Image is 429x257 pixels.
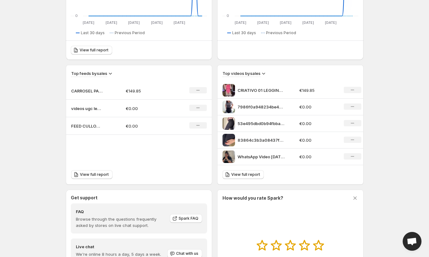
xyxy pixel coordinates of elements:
p: €149.85 [126,88,170,94]
text: [DATE] [83,20,94,25]
span: View full report [231,172,260,177]
a: View full report [71,170,112,179]
p: Browse through the questions frequently asked by stores on live chat support. [76,216,165,228]
div: Open chat [403,232,421,251]
h3: How would you rate Spark? [222,195,283,201]
text: [DATE] [257,20,269,25]
text: [DATE] [325,20,337,25]
p: WhatsApp Video [DATE] at 162612 [238,154,285,160]
p: FEED CULLOTE MODELANTE UGCS PAGINA [71,123,102,129]
text: [DATE] [174,20,185,25]
span: Previous Period [266,30,296,35]
span: Last 30 days [81,30,105,35]
text: 0 [227,13,229,18]
a: View full report [71,46,112,55]
text: [DATE] [280,20,291,25]
span: View full report [80,48,108,53]
p: €0.00 [126,123,170,129]
p: videos ugc legging [71,105,102,112]
text: 0 [75,13,78,18]
p: CARROSEL PAGINA LEGGING [71,88,102,94]
span: View full report [80,172,109,177]
span: Previous Period [115,30,145,35]
h4: FAQ [76,208,165,215]
img: 7986f0a948234be4ab598fbf7c0b133fSD-480p-09Mbps-57021301 [222,101,235,113]
text: [DATE] [302,20,314,25]
p: €149.85 [299,87,336,93]
p: €0.00 [299,154,336,160]
img: WhatsApp Video 2025-09-18 at 162612 [222,150,235,163]
img: 53e495dbd0b94fbbaef89e83ab814423SD-480p-09Mbps-55028778 [222,117,235,130]
h4: Live chat [76,244,167,250]
img: 83864c3b3a08437fb51dc7a0049c638bSD-480p-09Mbps-55028540 [222,134,235,146]
p: €0.00 [126,105,170,112]
p: CRIATIVO 01 LEGGING 3D [PERSON_NAME] 1 [238,87,285,93]
a: View full report [222,170,264,179]
text: [DATE] [128,20,140,25]
span: Spark FAQ [179,216,198,221]
p: 7986f0a948234be4ab598fbf7c0b133fSD-480p-09Mbps-57021301 [238,104,285,110]
p: €0.00 [299,104,336,110]
p: €0.00 [299,137,336,143]
p: €0.00 [299,120,336,127]
h3: Top videos by sales [222,70,260,76]
p: 53e495dbd0b94fbbaef89e83ab814423SD-480p-09Mbps-55028778 [238,120,285,127]
h3: Get support [71,195,97,201]
a: Spark FAQ [170,214,202,223]
p: 83864c3b3a08437fb51dc7a0049c638bSD-480p-09Mbps-55028540 [238,137,285,143]
img: CRIATIVO 01 LEGGING 3D FRANCES 1 [222,84,235,97]
text: [DATE] [105,20,117,25]
text: [DATE] [151,20,162,25]
text: [DATE] [234,20,246,25]
span: Chat with us [176,251,198,256]
h3: Top feeds by sales [71,70,107,76]
span: Last 30 days [232,30,256,35]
